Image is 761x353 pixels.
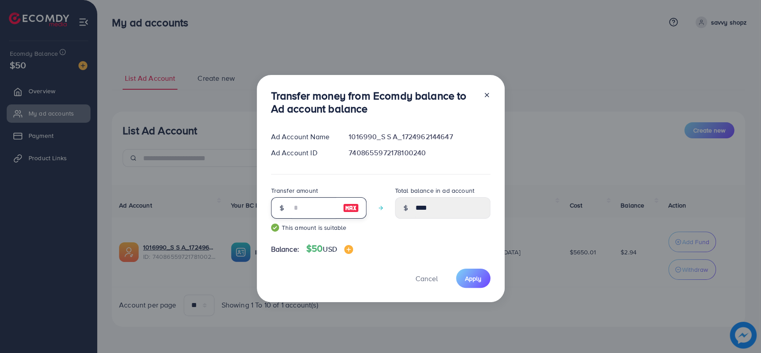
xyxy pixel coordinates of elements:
span: Apply [465,274,481,283]
button: Cancel [404,269,449,288]
span: USD [323,244,337,254]
label: Transfer amount [271,186,318,195]
button: Apply [456,269,490,288]
img: guide [271,224,279,232]
span: Cancel [415,274,438,283]
span: Balance: [271,244,299,254]
div: Ad Account ID [264,148,342,158]
img: image [344,245,353,254]
label: Total balance in ad account [395,186,474,195]
img: image [343,203,359,213]
h3: Transfer money from Ecomdy balance to Ad account balance [271,89,476,115]
h4: $50 [306,243,353,254]
small: This amount is suitable [271,223,366,232]
div: 1016990_S S A_1724962144647 [341,132,497,142]
div: 7408655972178100240 [341,148,497,158]
div: Ad Account Name [264,132,342,142]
